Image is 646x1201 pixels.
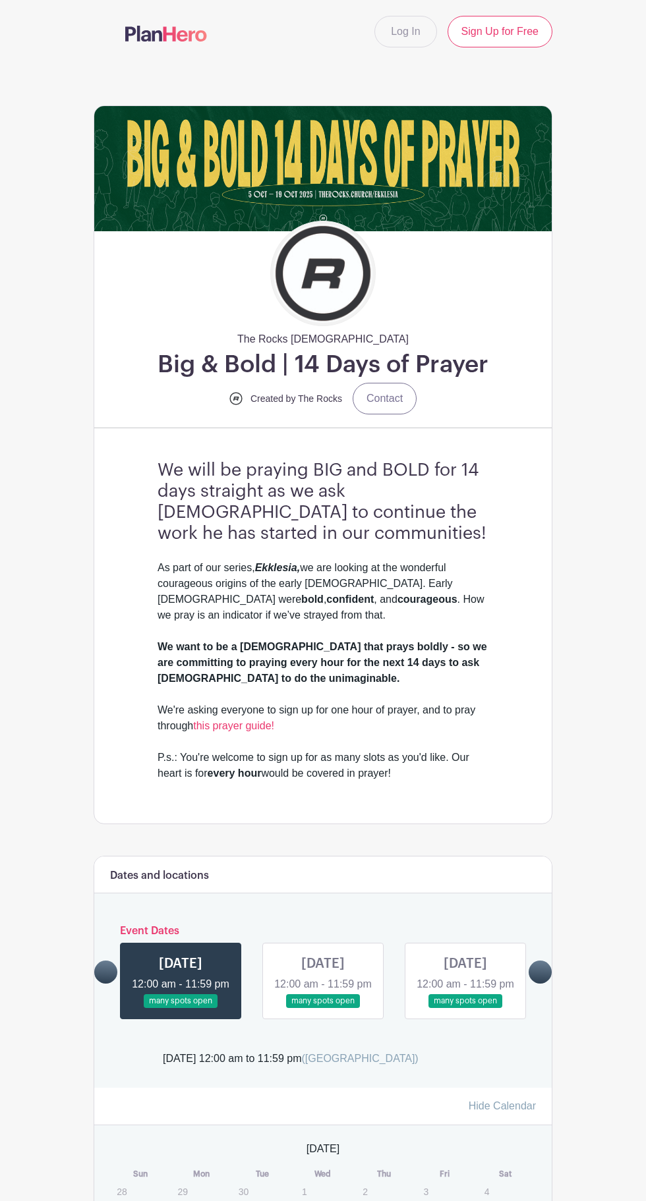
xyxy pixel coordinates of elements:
strong: We want to be a [DEMOGRAPHIC_DATA] that prays boldly - so we are committing to praying every hour... [158,641,487,684]
strong: every hour [208,768,262,779]
th: Wed [293,1167,353,1181]
div: As part of our series, we are looking at the wonderful courageous origins of the early [DEMOGRAPH... [158,560,488,781]
strong: bold [301,594,324,605]
h6: Dates and locations [110,870,209,882]
em: Ekklesia, [255,562,301,573]
th: Thu [353,1167,414,1181]
th: Mon [171,1167,231,1181]
img: Icon%20Logo_B.jpg [229,392,243,405]
span: [DATE] [307,1141,339,1157]
h1: Big & Bold | 14 Days of Prayer [158,350,488,380]
h6: Event Dates [117,925,529,937]
img: Icon%20Logo_B.jpg [274,224,372,323]
a: this prayer guide! [193,720,274,731]
img: logo-507f7623f17ff9eddc593b1ce0a138ce2505c220e1c5a4e2b4648c50719b7d32.svg [125,26,207,42]
div: [DATE] 12:00 am to 11:59 pm [163,1051,419,1067]
a: Log In [374,16,436,47]
th: Sat [475,1167,536,1181]
th: Sun [110,1167,171,1181]
img: Big&Bold%2014%20Days%20of%20Prayer_Header.png [94,106,552,231]
span: The Rocks [DEMOGRAPHIC_DATA] [237,326,409,347]
th: Fri [414,1167,475,1181]
th: Tue [232,1167,293,1181]
strong: confident [326,594,374,605]
span: ([GEOGRAPHIC_DATA]) [301,1053,418,1064]
h3: We will be praying BIG and BOLD for 14 days straight as we ask [DEMOGRAPHIC_DATA] to continue the... [158,460,488,544]
a: Sign Up for Free [448,16,552,47]
strong: courageous [397,594,457,605]
a: Contact [353,383,417,414]
small: Created by The Rocks [250,393,342,404]
a: Hide Calendar [469,1100,536,1111]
